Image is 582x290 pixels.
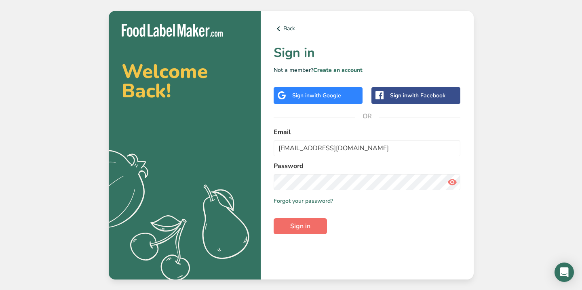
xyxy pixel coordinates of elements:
span: OR [355,104,379,128]
input: Enter Your Email [274,140,461,156]
a: Create an account [313,66,363,74]
div: Sign in [292,91,341,100]
span: with Google [310,92,341,99]
div: Open Intercom Messenger [555,263,574,282]
button: Sign in [274,218,327,234]
a: Back [274,24,461,34]
label: Email [274,127,461,137]
p: Not a member? [274,66,461,74]
span: with Facebook [407,92,445,99]
label: Password [274,161,461,171]
h2: Welcome Back! [122,62,248,101]
div: Sign in [390,91,445,100]
img: Food Label Maker [122,24,223,37]
span: Sign in [290,221,310,231]
a: Forgot your password? [274,197,333,205]
h1: Sign in [274,43,461,63]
